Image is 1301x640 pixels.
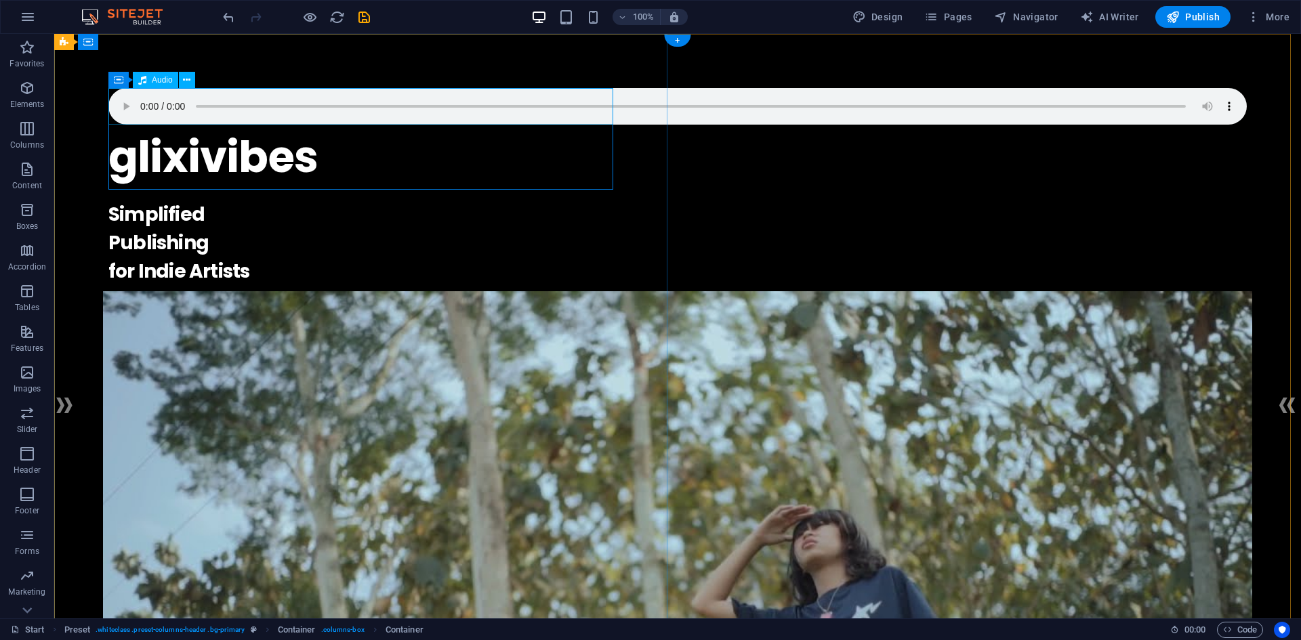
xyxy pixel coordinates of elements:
[1155,6,1231,28] button: Publish
[1247,10,1289,24] span: More
[633,9,655,25] h6: 100%
[9,58,44,69] p: Favorites
[78,9,180,25] img: Editor Logo
[1080,10,1139,24] span: AI Writer
[329,9,345,25] button: reload
[1274,622,1290,638] button: Usercentrics
[1166,10,1220,24] span: Publish
[329,9,345,25] i: Reload page
[16,221,39,232] p: Boxes
[356,9,372,25] i: Save (Ctrl+S)
[919,6,977,28] button: Pages
[251,626,257,633] i: This element is a customizable preset
[321,622,365,638] span: . columns-box
[12,180,42,191] p: Content
[1170,622,1206,638] h6: Session time
[1075,6,1144,28] button: AI Writer
[14,465,41,475] p: Header
[1184,622,1205,638] span: 00 00
[10,140,44,150] p: Columns
[64,622,424,638] nav: breadcrumb
[847,6,909,28] button: Design
[96,622,245,638] span: . whiteclass .preset-columns-header .bg-primary
[356,9,372,25] button: save
[847,6,909,28] div: Design (Ctrl+Alt+Y)
[15,302,39,313] p: Tables
[386,622,424,638] span: Click to select. Double-click to edit
[1194,624,1196,635] span: :
[221,9,236,25] i: Undo: Change audio (Ctrl+Z)
[302,9,318,25] button: Click here to leave preview mode and continue editing
[1223,622,1257,638] span: Code
[14,383,41,394] p: Images
[613,9,661,25] button: 100%
[17,424,38,435] p: Slider
[11,622,45,638] a: Click to cancel selection. Double-click to open Pages
[15,546,39,557] p: Forms
[668,11,680,23] i: On resize automatically adjust zoom level to fit chosen device.
[994,10,1058,24] span: Navigator
[220,9,236,25] button: undo
[11,343,43,354] p: Features
[924,10,972,24] span: Pages
[852,10,903,24] span: Design
[664,35,690,47] div: +
[989,6,1064,28] button: Navigator
[8,586,45,597] p: Marketing
[278,622,316,638] span: Click to select. Double-click to edit
[10,99,45,110] p: Elements
[152,76,173,84] span: Audio
[1217,622,1263,638] button: Code
[1241,6,1295,28] button: More
[15,505,39,516] p: Footer
[64,622,91,638] span: Click to select. Double-click to edit
[8,261,46,272] p: Accordion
